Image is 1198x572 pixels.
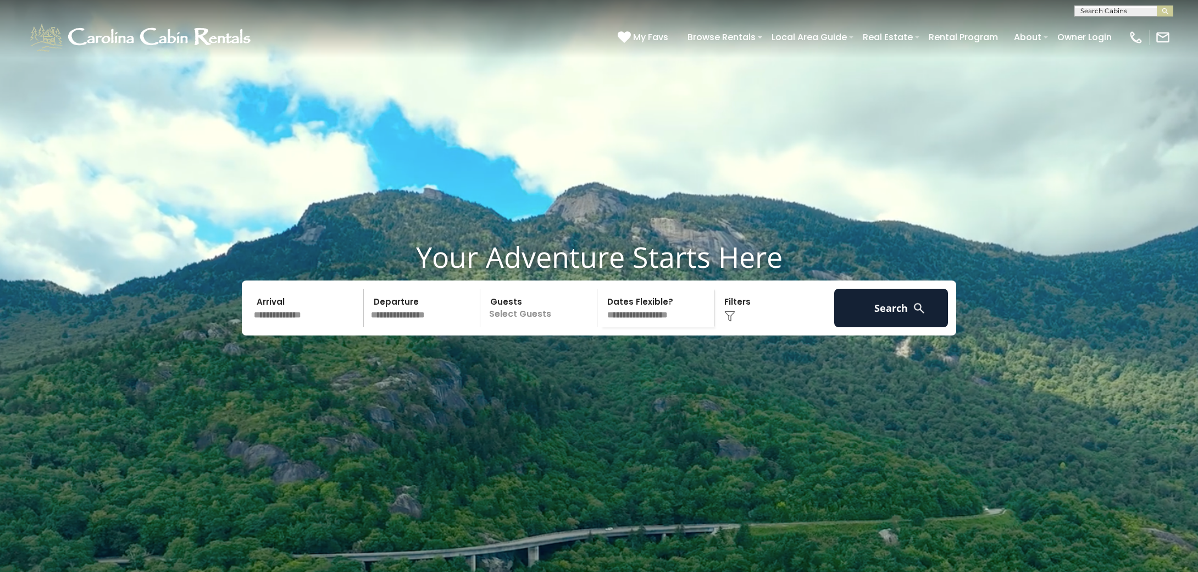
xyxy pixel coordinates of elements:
h1: Your Adventure Starts Here [8,240,1190,274]
a: Local Area Guide [766,28,852,47]
p: Select Guests [484,289,597,327]
img: White-1-1-2.png [27,21,256,54]
a: My Favs [618,30,671,45]
a: About [1008,28,1047,47]
a: Browse Rentals [682,28,761,47]
a: Rental Program [923,28,1003,47]
button: Search [834,289,948,327]
span: My Favs [633,30,668,44]
img: mail-regular-white.png [1155,30,1171,45]
a: Real Estate [857,28,918,47]
img: search-regular-white.png [912,301,926,315]
img: phone-regular-white.png [1128,30,1144,45]
img: filter--v1.png [724,311,735,322]
a: Owner Login [1052,28,1117,47]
